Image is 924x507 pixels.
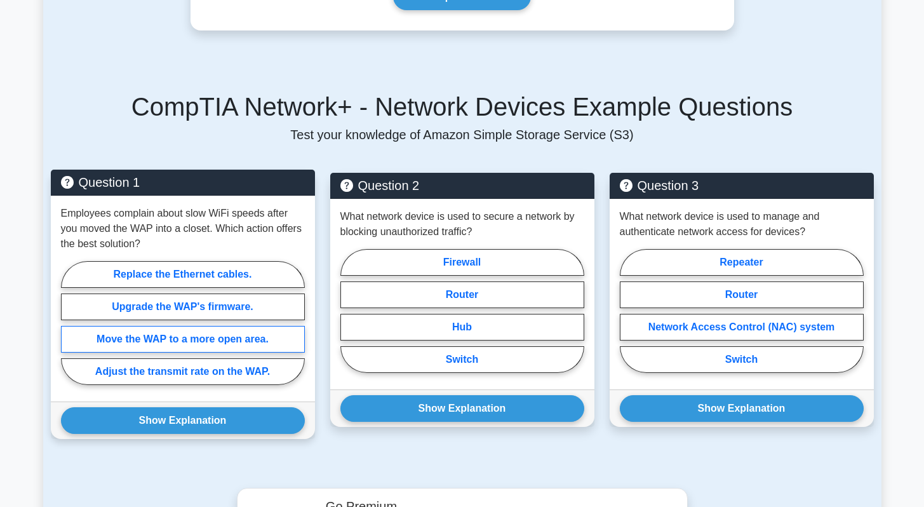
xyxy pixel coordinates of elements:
[340,395,584,422] button: Show Explanation
[340,209,584,240] p: What network device is used to secure a network by blocking unauthorized traffic?
[620,209,864,240] p: What network device is used to manage and authenticate network access for devices?
[340,249,584,276] label: Firewall
[340,346,584,373] label: Switch
[61,358,305,385] label: Adjust the transmit rate on the WAP.
[61,206,305,252] p: Employees complain about slow WiFi speeds after you moved the WAP into a closet. Which action off...
[61,175,305,190] h5: Question 1
[61,294,305,320] label: Upgrade the WAP's firmware.
[340,178,584,193] h5: Question 2
[620,395,864,422] button: Show Explanation
[620,314,864,341] label: Network Access Control (NAC) system
[61,407,305,434] button: Show Explanation
[620,281,864,308] label: Router
[340,314,584,341] label: Hub
[620,346,864,373] label: Switch
[51,91,874,122] h5: CompTIA Network+ - Network Devices Example Questions
[51,127,874,142] p: Test your knowledge of Amazon Simple Storage Service (S3)
[620,178,864,193] h5: Question 3
[620,249,864,276] label: Repeater
[61,326,305,353] label: Move the WAP to a more open area.
[61,261,305,288] label: Replace the Ethernet cables.
[340,281,584,308] label: Router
